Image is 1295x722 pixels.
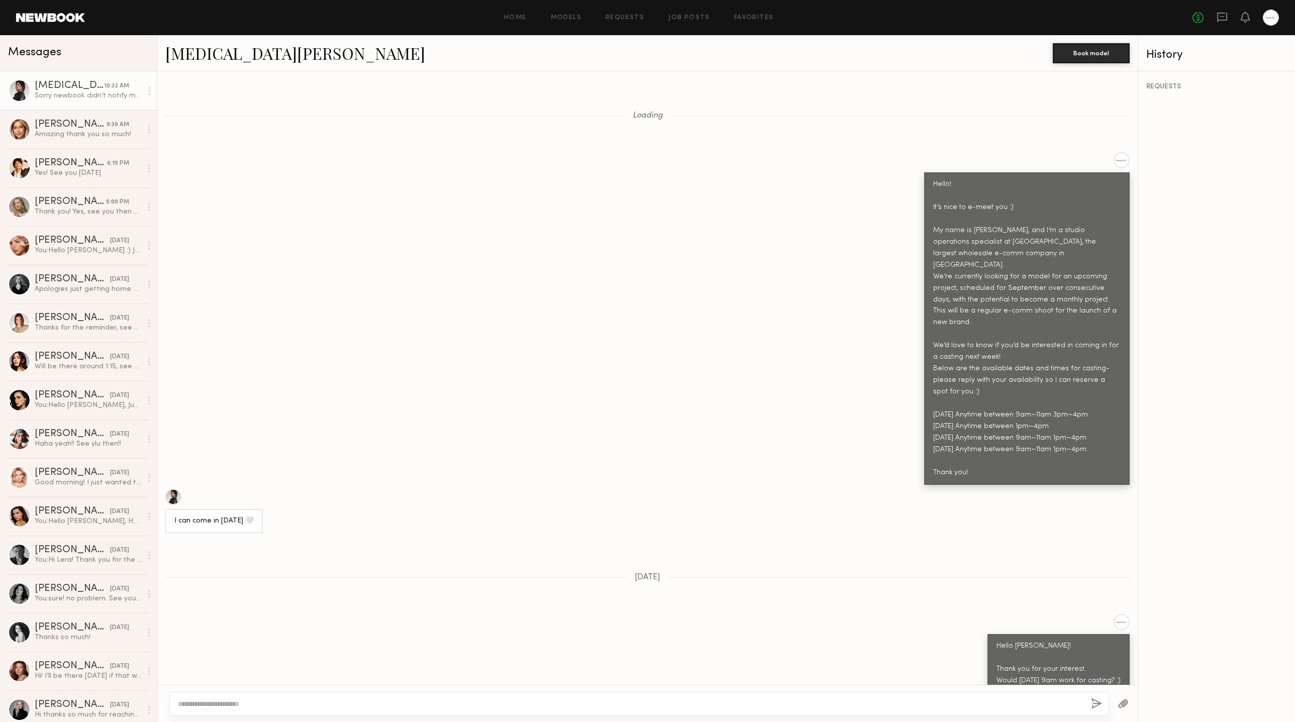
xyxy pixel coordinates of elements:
div: REQUESTS [1146,83,1287,90]
div: [DATE] [110,584,129,594]
div: You: Hello [PERSON_NAME], Just checking in to see if you’re on your way to the casting or if you ... [35,400,142,410]
div: [PERSON_NAME] [35,274,110,284]
div: Amazing thank you so much! [35,130,142,139]
div: 5:00 PM [106,197,129,207]
a: Job Posts [668,15,710,21]
div: [PERSON_NAME] [35,158,107,168]
div: Haha yeah!! See ylu then!! [35,439,142,449]
div: [DATE] [110,546,129,555]
a: Home [504,15,527,21]
div: Sorry newbook didn’t notify me you responded I’ll be there in 45 [35,91,142,100]
div: [DATE] [110,391,129,400]
div: [MEDICAL_DATA][PERSON_NAME] [35,81,104,91]
div: History [1146,49,1287,61]
button: Book model [1053,43,1130,63]
div: [PERSON_NAME] [35,700,110,710]
div: 6:15 PM [107,159,129,168]
div: [PERSON_NAME] [35,661,110,671]
div: Will be there around 1:15, see you soon! [35,362,142,371]
div: 10:32 AM [104,81,129,91]
div: [PERSON_NAME] [35,313,110,323]
div: [PERSON_NAME] [35,120,107,130]
div: Thanks for the reminder, see you then! [35,323,142,333]
div: Thank you! Yes, see you then ☺️ [35,207,142,217]
div: [DATE] [110,507,129,517]
div: [DATE] [110,275,129,284]
a: Book model [1053,48,1130,57]
div: Yes! See you [DATE] [35,168,142,178]
div: [DATE] [110,700,129,710]
div: [PERSON_NAME] [35,584,110,594]
div: [PERSON_NAME] [35,197,106,207]
div: [PERSON_NAME] [35,468,110,478]
div: [DATE] [110,430,129,439]
div: I can come in [DATE] 🤍 [174,515,254,527]
div: [PERSON_NAME] [35,429,110,439]
div: You: Hi Lera! Thank you for the response. Unfortunately, we’re only working [DATE] through [DATE]... [35,555,142,565]
div: You: Hello [PERSON_NAME] :) Just a quick reminder that you're schedule for a casting with us [DAT... [35,246,142,255]
div: [DATE] [110,352,129,362]
div: Thanks so much! [35,633,142,642]
div: [DATE] [110,662,129,671]
div: Hello [PERSON_NAME]! Thank you for your interest. Would [DATE] 9am work for casting? :) [997,641,1121,687]
div: [PERSON_NAME] [35,352,110,362]
span: Loading [633,112,663,120]
a: Requests [606,15,644,21]
div: You: sure! no problem. See you later :) [35,594,142,603]
div: Hi thanks so much for reaching out! I’m not available for casting due to my schedule, but happy t... [35,710,142,719]
div: Hi! I’ll be there [DATE] if that works still. Thank you! [35,671,142,681]
div: [DATE] [110,236,129,246]
div: [PERSON_NAME] [35,623,110,633]
div: [PERSON_NAME] [35,236,110,246]
div: [PERSON_NAME] [35,390,110,400]
div: [DATE] [110,314,129,323]
div: 9:39 AM [107,120,129,130]
span: [DATE] [635,573,660,582]
a: Models [551,15,581,21]
div: Hello! It’s nice to e-meet you :) My name is [PERSON_NAME], and I’m a studio operations specialis... [933,179,1121,479]
div: [DATE] [110,623,129,633]
div: [DATE] [110,468,129,478]
div: [PERSON_NAME] [35,545,110,555]
a: Favorites [734,15,774,21]
div: You: Hello [PERSON_NAME], Hope everything is ok with you! Do you want to reschedule your casting? [35,517,142,526]
span: Messages [8,47,61,58]
a: [MEDICAL_DATA][PERSON_NAME] [165,42,425,64]
div: Good morning! I just wanted to give you a heads up that I got stuck on the freeway for about 25 m... [35,478,142,487]
div: Apologies just getting home and seeing this. I should be able to get there by 11am and can let yo... [35,284,142,294]
div: [PERSON_NAME] [35,506,110,517]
